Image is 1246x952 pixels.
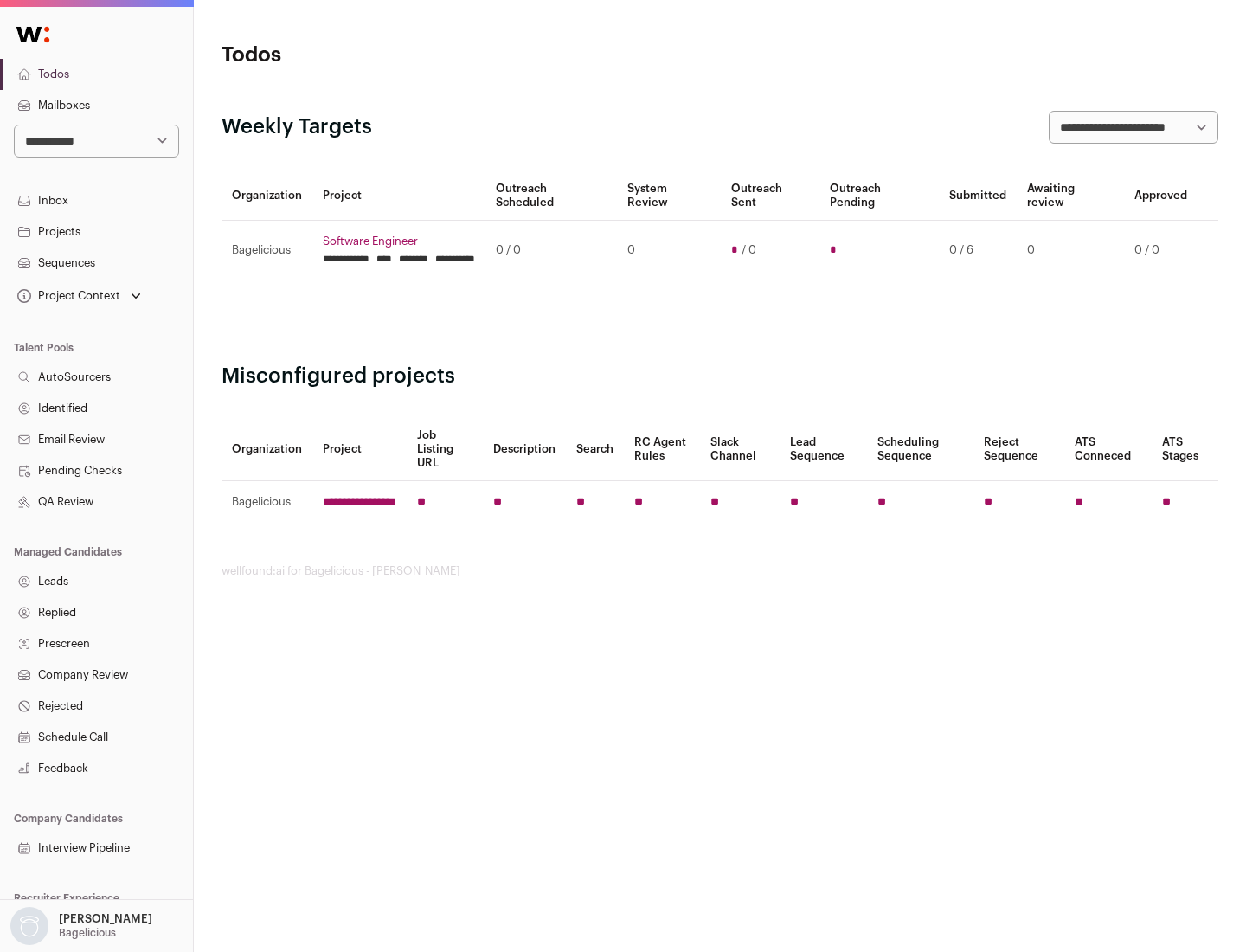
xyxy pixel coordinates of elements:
span: / 0 [742,243,756,257]
th: Organization [222,418,312,481]
th: ATS Conneced [1064,418,1151,481]
div: Project Context [14,289,120,303]
img: Wellfound [7,17,59,52]
img: nopic.png [10,907,48,945]
td: 0 / 0 [1124,221,1198,280]
th: Project [312,171,485,221]
p: Bagelicious [59,926,116,940]
p: [PERSON_NAME] [59,912,152,926]
th: Project [312,418,407,481]
th: Approved [1124,171,1198,221]
td: 0 / 0 [485,221,617,280]
th: Outreach Sent [721,171,820,221]
th: Search [566,418,624,481]
th: ATS Stages [1152,418,1218,481]
th: Submitted [939,171,1017,221]
td: 0 [617,221,720,280]
button: Open dropdown [7,907,156,945]
td: Bagelicious [222,221,312,280]
th: RC Agent Rules [624,418,699,481]
th: Reject Sequence [973,418,1065,481]
th: System Review [617,171,720,221]
h2: Weekly Targets [222,113,372,141]
td: Bagelicious [222,481,312,524]
th: Description [483,418,566,481]
h2: Misconfigured projects [222,363,1218,390]
footer: wellfound:ai for Bagelicious - [PERSON_NAME] [222,564,1218,578]
a: Software Engineer [323,235,475,248]
th: Outreach Scheduled [485,171,617,221]
th: Outreach Pending [819,171,938,221]
th: Scheduling Sequence [867,418,973,481]
th: Lead Sequence [780,418,867,481]
button: Open dropdown [14,284,145,308]
td: 0 / 6 [939,221,1017,280]
h1: Todos [222,42,554,69]
th: Job Listing URL [407,418,483,481]
th: Slack Channel [700,418,780,481]
th: Awaiting review [1017,171,1124,221]
td: 0 [1017,221,1124,280]
th: Organization [222,171,312,221]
